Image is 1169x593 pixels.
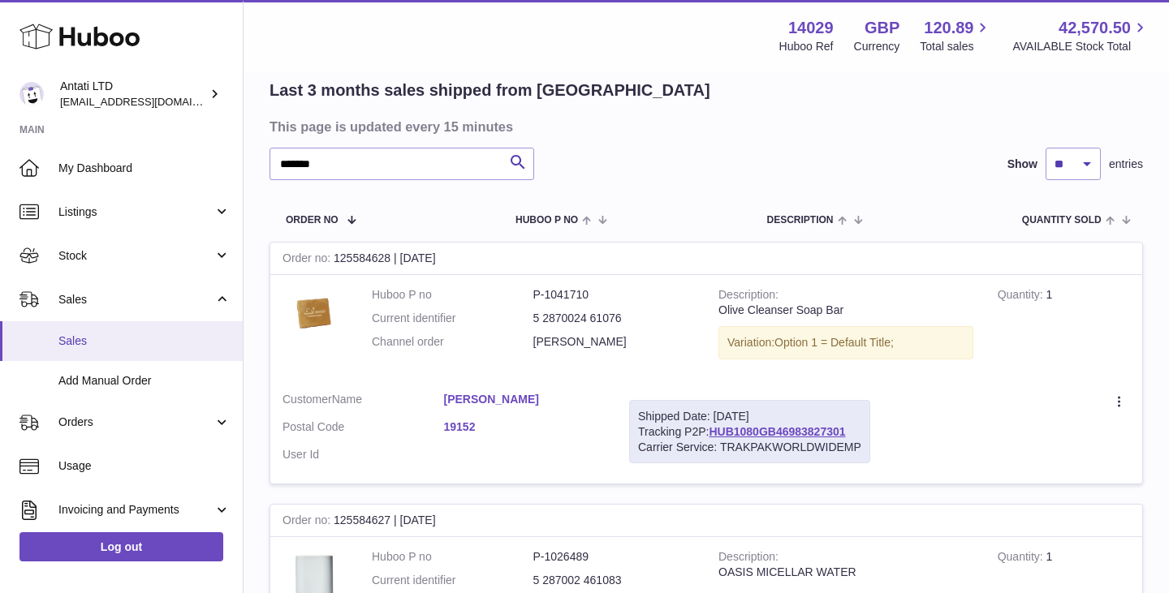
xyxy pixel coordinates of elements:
[270,243,1142,275] div: 125584628 | [DATE]
[718,303,973,318] div: Olive Cleanser Soap Bar
[924,17,973,39] span: 120.89
[1022,215,1102,226] span: Quantity Sold
[19,82,44,106] img: toufic@antatiskin.com
[372,287,533,303] dt: Huboo P no
[270,505,1142,537] div: 125584627 | [DATE]
[718,326,973,359] div: Variation:
[779,39,834,54] div: Huboo Ref
[372,549,533,565] dt: Huboo P no
[920,39,992,54] span: Total sales
[774,336,894,349] span: Option 1 = Default Title;
[709,425,845,438] a: HUB1080GB46983827301
[515,215,578,226] span: Huboo P no
[998,550,1046,567] strong: Quantity
[1012,39,1150,54] span: AVAILABLE Stock Total
[60,79,206,110] div: Antati LTD
[283,287,347,341] img: barsoap.png
[629,400,870,464] div: Tracking P2P:
[1007,157,1037,172] label: Show
[372,573,533,588] dt: Current identifier
[58,292,214,307] span: Sales
[533,549,695,565] dd: P-1026489
[718,288,779,305] strong: Description
[283,447,444,462] dt: User Id
[58,502,214,518] span: Invoicing and Payments
[854,39,900,54] div: Currency
[286,215,339,226] span: Order No
[718,565,973,580] div: OASIS MICELLAR WATER
[58,248,214,264] span: Stock
[283,393,332,406] span: Customer
[372,334,533,350] dt: Channel order
[58,415,214,430] span: Orders
[533,334,695,350] dd: [PERSON_NAME]
[766,215,833,226] span: Description
[533,573,695,588] dd: 5 287002 461083
[444,392,606,407] a: [PERSON_NAME]
[865,17,899,39] strong: GBP
[986,275,1142,380] td: 1
[1012,17,1150,54] a: 42,570.50 AVAILABLE Stock Total
[58,204,214,220] span: Listings
[283,514,334,531] strong: Order no
[788,17,834,39] strong: 14029
[638,440,861,455] div: Carrier Service: TRAKPAKWORLDWIDEMP
[58,458,231,474] span: Usage
[533,311,695,326] dd: 5 2870024 61076
[60,95,239,108] span: [EMAIL_ADDRESS][DOMAIN_NAME]
[283,419,444,439] dt: Postal Code
[920,17,992,54] a: 120.89 Total sales
[998,288,1046,305] strong: Quantity
[58,373,231,389] span: Add Manual Order
[638,409,861,424] div: Shipped Date: [DATE]
[19,532,223,561] a: Log out
[1109,157,1143,172] span: entries
[270,118,1139,135] h3: This page is updated every 15 minutes
[58,161,231,176] span: My Dashboard
[533,287,695,303] dd: P-1041710
[58,333,231,349] span: Sales
[283,251,334,269] strong: Order no
[718,550,779,567] strong: Description
[372,311,533,326] dt: Current identifier
[1059,17,1131,39] span: 42,570.50
[444,419,606,435] a: 19152
[270,79,710,101] h2: Last 3 months sales shipped from [GEOGRAPHIC_DATA]
[283,392,444,411] dt: Name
